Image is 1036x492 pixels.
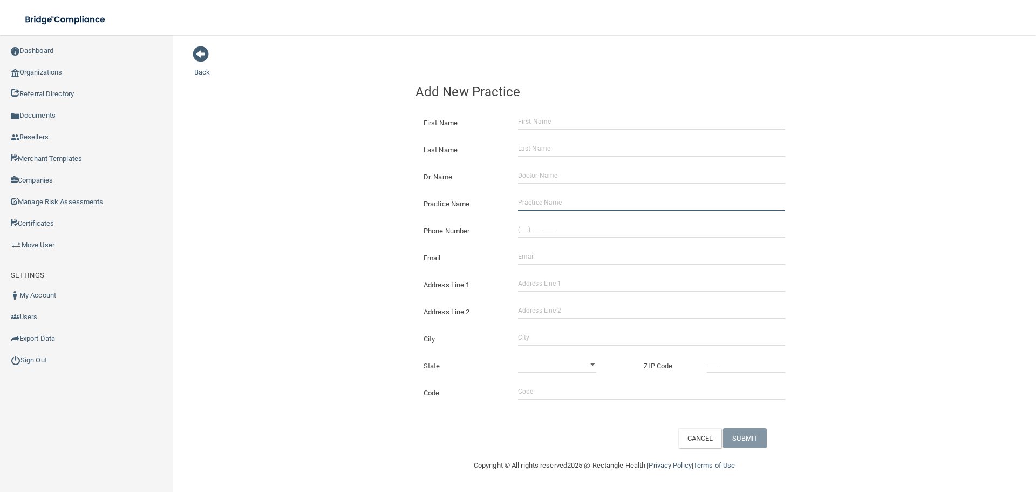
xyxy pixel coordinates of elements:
[11,133,19,142] img: ic_reseller.de258add.png
[11,291,19,300] img: ic_user_dark.df1a06c3.png
[518,329,785,346] input: City
[707,356,785,373] input: _____
[649,461,691,469] a: Privacy Policy
[16,9,115,31] img: bridge_compliance_login_screen.278c3ca4.svg
[11,269,44,282] label: SETTINGS
[636,360,699,373] label: ZIP Code
[518,383,785,400] input: Code
[415,85,793,99] h4: Add New Practice
[723,428,767,448] button: SUBMIT
[415,225,510,238] label: Phone Number
[194,55,210,76] a: Back
[11,112,19,120] img: icon-documents.8dae5593.png
[415,252,510,265] label: Email
[518,140,785,157] input: Last Name
[11,240,22,251] img: briefcase.64adab9b.png
[518,302,785,319] input: Address Line 2
[518,113,785,130] input: First Name
[678,428,722,448] button: CANCEL
[415,171,510,184] label: Dr. Name
[415,360,510,373] label: State
[415,279,510,292] label: Address Line 1
[415,117,510,130] label: First Name
[693,461,735,469] a: Terms of Use
[415,306,510,319] label: Address Line 2
[518,194,785,211] input: Practice Name
[11,69,19,77] img: organization-icon.f8decf85.png
[407,448,801,483] div: Copyright © All rights reserved 2025 @ Rectangle Health | |
[518,221,785,238] input: (___) ___-____
[11,313,19,321] img: icon-users.e205127d.png
[415,387,510,400] label: Code
[11,355,21,365] img: ic_power_dark.7ecde6b1.png
[415,198,510,211] label: Practice Name
[11,334,19,343] img: icon-export.b9366987.png
[415,144,510,157] label: Last Name
[518,167,785,184] input: Doctor Name
[849,415,1023,459] iframe: Drift Widget Chat Controller
[518,248,785,265] input: Email
[11,47,19,56] img: ic_dashboard_dark.d01f4a41.png
[518,275,785,292] input: Address Line 1
[415,333,510,346] label: City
